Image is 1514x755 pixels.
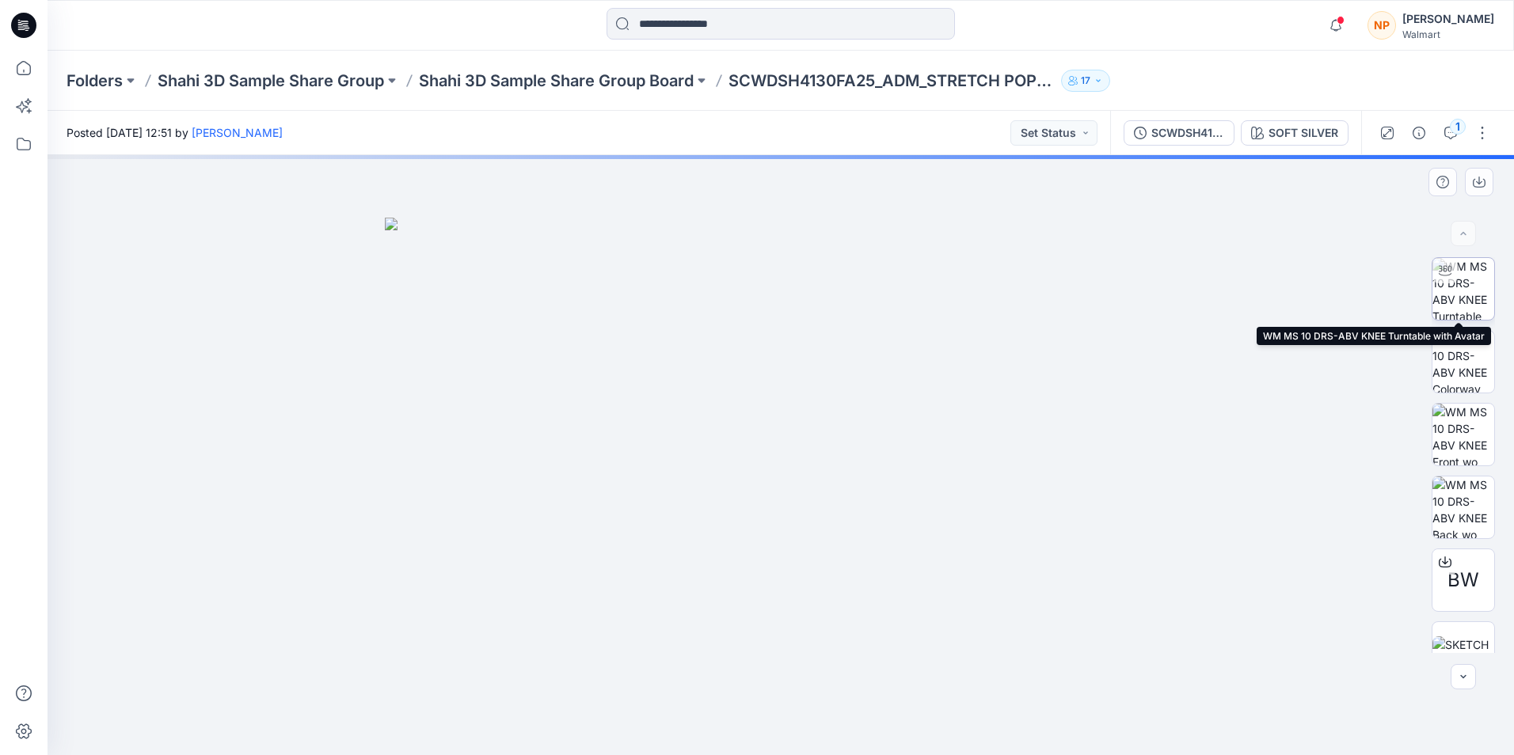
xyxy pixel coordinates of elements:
[1061,70,1110,92] button: 17
[158,70,384,92] a: Shahi 3D Sample Share Group
[1432,258,1494,320] img: WM MS 10 DRS-ABV KNEE Turntable with Avatar
[1432,404,1494,465] img: WM MS 10 DRS-ABV KNEE Front wo Avatar
[1402,9,1494,28] div: [PERSON_NAME]
[1406,120,1432,146] button: Details
[1368,11,1396,40] div: NP
[67,124,283,141] span: Posted [DATE] 12:51 by
[1151,124,1224,142] div: SCWDSH4130FA25_ADM_STRETCH POPLIN
[1124,120,1234,146] button: SCWDSH4130FA25_ADM_STRETCH POPLIN
[1432,331,1494,393] img: WM MS 10 DRS-ABV KNEE Colorway wo Avatar
[1450,119,1466,135] div: 1
[1241,120,1349,146] button: SOFT SILVER
[1269,124,1338,142] div: SOFT SILVER
[385,218,1177,755] img: eyJhbGciOiJIUzI1NiIsImtpZCI6IjAiLCJzbHQiOiJzZXMiLCJ0eXAiOiJKV1QifQ.eyJkYXRhIjp7InR5cGUiOiJzdG9yYW...
[1081,72,1090,89] p: 17
[1447,566,1479,594] span: BW
[1432,636,1494,670] img: SKETCH SHEET
[1432,476,1494,538] img: WM MS 10 DRS-ABV KNEE Back wo Avatar
[1438,120,1463,146] button: 1
[192,126,283,139] a: [PERSON_NAME]
[1402,28,1494,40] div: Walmart
[67,70,123,92] a: Folders
[419,70,694,92] a: Shahi 3D Sample Share Group Board
[728,70,1055,92] p: SCWDSH4130FA25_ADM_STRETCH POPLIN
